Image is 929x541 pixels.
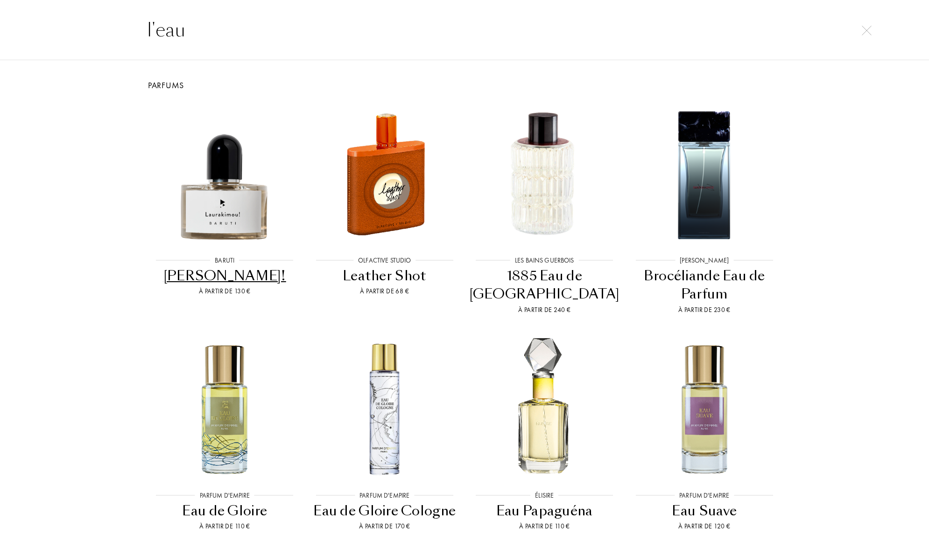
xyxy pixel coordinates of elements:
[510,256,579,265] div: Les Bains Guerbois
[628,305,781,315] div: À partir de 230 €
[530,491,558,500] div: Élisire
[353,256,415,265] div: Olfactive Studio
[305,91,465,326] a: Leather ShotOlfactive StudioLeather ShotÀ partir de 68 €
[148,267,301,285] div: [PERSON_NAME]!
[468,521,621,531] div: À partir de 110 €
[148,502,301,520] div: Eau de Gloire
[153,337,296,480] img: Eau de Gloire
[472,337,616,480] img: Eau Papaguéna
[355,491,414,500] div: Parfum d'Empire
[128,16,801,44] input: Rechercher
[138,79,791,91] div: Parfums
[468,305,621,315] div: À partir de 240 €
[675,491,734,500] div: Parfum d'Empire
[309,521,461,531] div: À partir de 170 €
[472,102,616,245] img: 1885 Eau de Cologne
[145,91,305,326] a: Laurakimou!Baruti[PERSON_NAME]!À partir de 130 €
[313,337,457,480] img: Eau de Gloire Cologne
[313,102,457,245] img: Leather Shot
[195,491,254,500] div: Parfum d'Empire
[625,91,785,326] a: Brocéliande Eau de Parfum[PERSON_NAME]Brocéliande Eau de ParfumÀ partir de 230 €
[464,91,625,326] a: 1885 Eau de Cologne Les Bains Guerbois1885 Eau de [GEOGRAPHIC_DATA]À partir de 240 €
[628,502,781,520] div: Eau Suave
[148,286,301,296] div: À partir de 130 €
[633,337,776,480] img: Eau Suave
[862,26,872,35] img: cross.svg
[628,521,781,531] div: À partir de 120 €
[468,267,621,304] div: 1885 Eau de [GEOGRAPHIC_DATA]
[633,102,776,245] img: Brocéliande Eau de Parfum
[309,502,461,520] div: Eau de Gloire Cologne
[153,102,296,245] img: Laurakimou!
[468,502,621,520] div: Eau Papaguéna
[628,267,781,304] div: Brocéliande Eau de Parfum
[210,256,239,265] div: Baruti
[309,286,461,296] div: À partir de 68 €
[309,267,461,285] div: Leather Shot
[675,256,733,265] div: [PERSON_NAME]
[148,521,301,531] div: À partir de 110 €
